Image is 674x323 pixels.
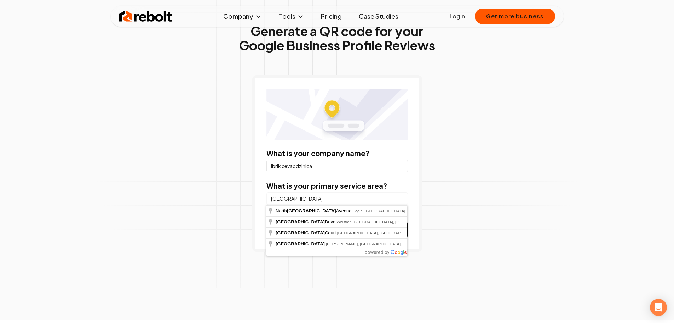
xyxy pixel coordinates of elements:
[119,9,172,23] img: Rebolt Logo
[315,9,347,23] a: Pricing
[276,219,336,224] span: Drive
[276,208,353,213] span: North Avenue
[450,12,465,21] a: Login
[276,230,325,235] span: [GEOGRAPHIC_DATA]
[266,89,408,140] img: Location map
[266,181,387,190] label: What is your primary service area?
[266,149,369,157] label: What is your company name?
[273,9,310,23] button: Tools
[266,192,408,205] input: City or county or neighborhood
[337,231,420,235] span: [GEOGRAPHIC_DATA], [GEOGRAPHIC_DATA]
[336,220,436,224] span: Whistler, [GEOGRAPHIC_DATA], [GEOGRAPHIC_DATA]
[276,219,325,224] span: [GEOGRAPHIC_DATA]
[218,9,267,23] button: Company
[266,160,408,172] input: Company Name
[276,230,337,235] span: Court
[326,242,443,246] span: [PERSON_NAME], [GEOGRAPHIC_DATA], [GEOGRAPHIC_DATA]
[276,241,325,246] span: [GEOGRAPHIC_DATA]
[475,9,555,24] button: Get more business
[353,209,405,213] span: Eagle, [GEOGRAPHIC_DATA]
[239,24,435,52] h1: Generate a QR code for your Google Business Profile Reviews
[353,9,404,23] a: Case Studies
[287,208,336,213] span: [GEOGRAPHIC_DATA]
[650,299,667,316] div: Open Intercom Messenger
